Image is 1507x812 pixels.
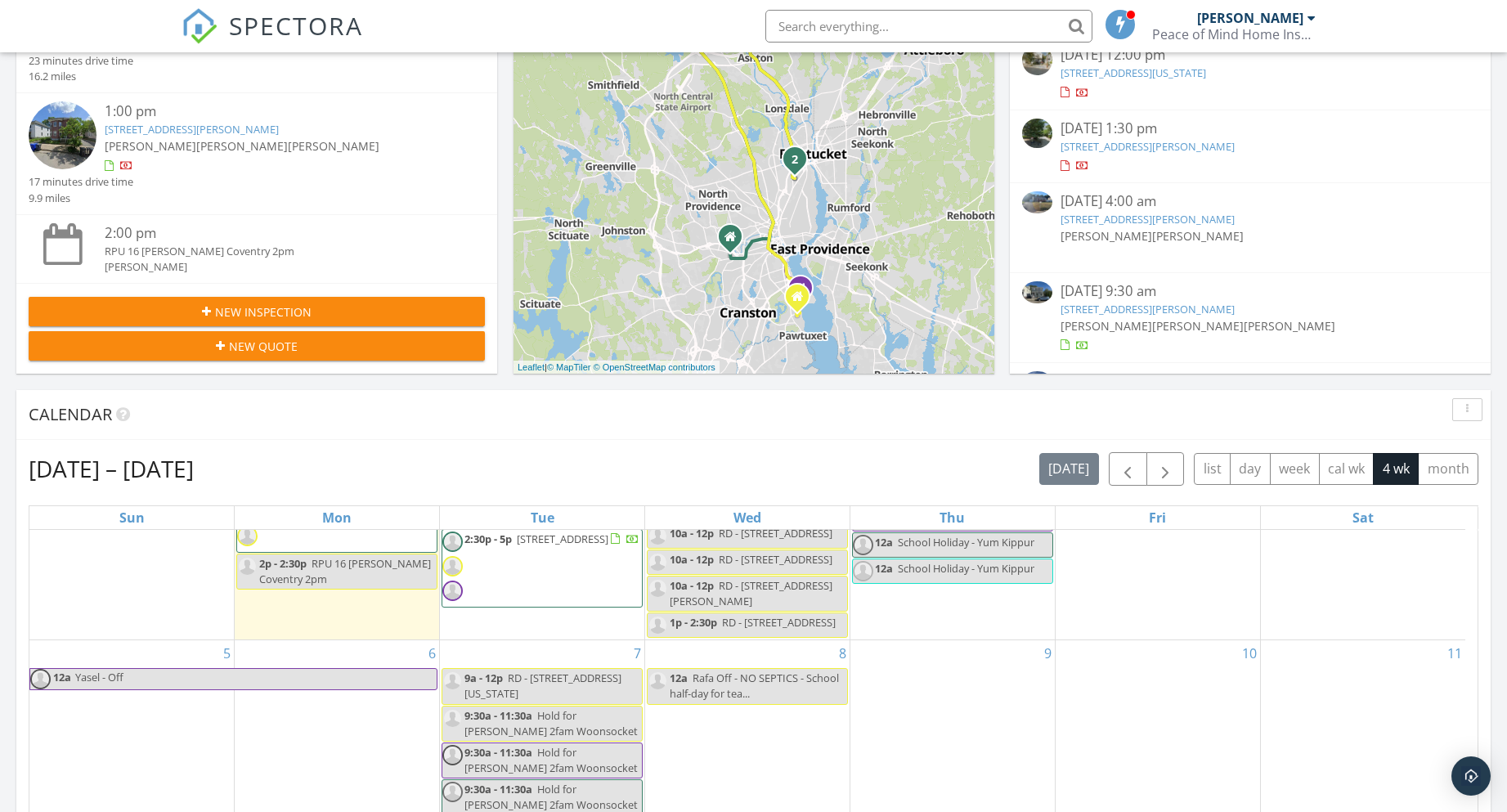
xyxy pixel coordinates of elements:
[229,8,363,43] span: SPECTORA
[765,10,1092,43] input: Search everything...
[719,552,832,567] span: RD - [STREET_ADDRESS]
[464,782,638,812] span: Hold for [PERSON_NAME] 2fam Woonsocket
[801,288,810,298] div: 84 Armington St, Cranston RI 02905
[29,101,96,169] img: streetview
[1319,453,1375,485] button: cal wk
[1022,281,1052,303] img: 9522699%2Fcover_photos%2FioguFDHOVfDMoq20Be2O%2Fsmall.jpg
[1061,371,1441,392] div: [DATE] 1:00 pm
[442,671,463,691] img: default-user-f0147aede5fd5fa78ca7ade42f37bd4542148d508eef1c3d3ea960f66861d68b.jpg
[527,506,558,529] a: Tuesday
[730,506,765,529] a: Wednesday
[259,556,307,571] span: 2p - 2:30p
[29,69,133,84] div: 16.2 miles
[670,578,832,608] span: RD - [STREET_ADDRESS][PERSON_NAME]
[464,532,512,546] span: 2:30p - 5p
[237,526,258,546] img: default-user-f0147aede5fd5fa78ca7ade42f37bd4542148d508eef1c3d3ea960f66861d68b.jpg
[464,671,621,701] span: RD - [STREET_ADDRESS][US_STATE]
[29,331,485,361] button: New Quote
[182,8,218,44] img: The Best Home Inspection Software - Spectora
[464,745,532,760] span: 9:30a - 11:30a
[1373,453,1419,485] button: 4 wk
[442,708,463,729] img: default-user-f0147aede5fd5fa78ca7ade42f37bd4542148d508eef1c3d3ea960f66861d68b.jpg
[875,535,893,550] span: 12a
[1444,640,1465,666] a: Go to October 11, 2025
[1022,119,1478,174] a: [DATE] 1:30 pm [STREET_ADDRESS][PERSON_NAME]
[1244,318,1335,334] span: [PERSON_NAME]
[1349,506,1377,529] a: Saturday
[29,452,194,485] h2: [DATE] – [DATE]
[1022,119,1052,149] img: streetview
[1230,453,1271,485] button: day
[1061,302,1235,316] a: [STREET_ADDRESS][PERSON_NAME]
[648,526,668,546] img: default-user-f0147aede5fd5fa78ca7ade42f37bd4542148d508eef1c3d3ea960f66861d68b.jpg
[105,223,447,244] div: 2:00 pm
[1061,228,1152,244] span: [PERSON_NAME]
[670,552,714,567] span: 10a - 12p
[29,53,133,69] div: 23 minutes drive time
[237,556,258,576] img: default-user-f0147aede5fd5fa78ca7ade42f37bd4542148d508eef1c3d3ea960f66861d68b.jpg
[1039,453,1099,485] button: [DATE]
[518,362,545,372] a: Leaflet
[425,640,439,666] a: Go to October 6, 2025
[259,556,431,586] span: RPU 16 [PERSON_NAME] Coventry 2pm
[670,615,717,630] span: 1p - 2:30p
[936,506,968,529] a: Thursday
[1022,45,1478,101] a: [DATE] 12:00 pm [STREET_ADDRESS][US_STATE]
[105,101,447,122] div: 1:00 pm
[719,526,832,541] span: RD - [STREET_ADDRESS]
[722,615,836,630] span: RD - [STREET_ADDRESS]
[1451,756,1491,796] div: Open Intercom Messenger
[648,552,668,572] img: default-user-f0147aede5fd5fa78ca7ade42f37bd4542148d508eef1c3d3ea960f66861d68b.jpg
[875,561,893,576] span: 12a
[797,296,807,306] div: 108 Arnold Ave, Cranston RI 02905
[1022,281,1478,354] a: [DATE] 9:30 am [STREET_ADDRESS][PERSON_NAME] [PERSON_NAME][PERSON_NAME][PERSON_NAME]
[288,138,379,154] span: [PERSON_NAME]
[464,708,638,738] span: Hold for [PERSON_NAME] 2fam Woonsocket
[517,532,608,546] span: [STREET_ADDRESS]
[670,526,714,541] span: 10a - 12p
[1061,45,1441,65] div: [DATE] 12:00 pm
[795,159,805,168] div: 70 Warren Ave, Pawtucket, RI 02860
[1146,506,1169,529] a: Friday
[792,155,798,166] i: 2
[29,174,133,190] div: 17 minutes drive time
[75,670,123,684] span: Yasel - Off
[442,745,463,765] img: default-user-f0147aede5fd5fa78ca7ade42f37bd4542148d508eef1c3d3ea960f66861d68b.jpg
[670,578,714,593] span: 10a - 12p
[898,561,1034,576] span: School Holiday - Yum Kippur
[319,506,355,529] a: Monday
[1041,640,1055,666] a: Go to October 9, 2025
[464,745,638,775] span: Hold for [PERSON_NAME] 2fam Woonsocket
[1061,281,1441,302] div: [DATE] 9:30 am
[196,138,288,154] span: [PERSON_NAME]
[1152,318,1244,334] span: [PERSON_NAME]
[547,362,591,372] a: © MapTiler
[442,581,463,601] img: default-user-f0147aede5fd5fa78ca7ade42f37bd4542148d508eef1c3d3ea960f66861d68b.jpg
[730,236,740,246] div: 126 Eastwood Ave, Providence RI 02909
[29,297,485,326] button: New Inspection
[52,669,72,689] span: 12a
[464,782,532,796] span: 9:30a - 11:30a
[464,671,503,685] span: 9a - 12p
[29,191,133,206] div: 9.9 miles
[1022,371,1052,393] img: 9558716%2Freports%2Fb6f3a4ba-0293-4663-8f0f-5d41a8ca3b84%2Fcover_photos%2FkNAkLE78b6REWJbxNGWc%2F...
[464,532,639,546] a: 2:30p - 5p [STREET_ADDRESS]
[670,671,839,701] span: Rafa Off - NO SEPTICS - School half-day for tea...
[1194,453,1231,485] button: list
[442,782,463,802] img: default-user-f0147aede5fd5fa78ca7ade42f37bd4542148d508eef1c3d3ea960f66861d68b.jpg
[1152,26,1316,43] div: Peace of Mind Home Inspections
[514,361,720,375] div: |
[1022,191,1478,263] a: [DATE] 4:00 am [STREET_ADDRESS][PERSON_NAME] [PERSON_NAME][PERSON_NAME]
[105,259,447,275] div: [PERSON_NAME]
[1022,45,1052,75] img: streetview
[1061,65,1206,80] a: [STREET_ADDRESS][US_STATE]
[30,669,51,689] img: default-user-f0147aede5fd5fa78ca7ade42f37bd4542148d508eef1c3d3ea960f66861d68b.jpg
[1418,453,1478,485] button: month
[1061,212,1235,227] a: [STREET_ADDRESS][PERSON_NAME]
[182,22,363,56] a: SPECTORA
[442,556,463,576] img: default-user-f0147aede5fd5fa78ca7ade42f37bd4542148d508eef1c3d3ea960f66861d68b.jpg
[648,615,668,635] img: default-user-f0147aede5fd5fa78ca7ade42f37bd4542148d508eef1c3d3ea960f66861d68b.jpg
[1152,228,1244,244] span: [PERSON_NAME]
[1061,119,1441,139] div: [DATE] 1:30 pm
[215,303,312,321] span: New Inspection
